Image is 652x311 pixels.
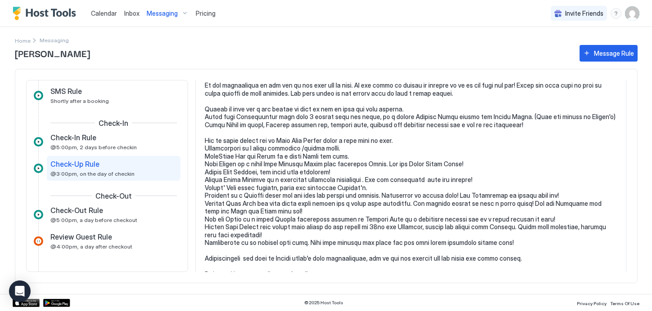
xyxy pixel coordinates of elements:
[43,299,70,307] a: Google Play Store
[50,133,96,142] span: Check-In Rule
[50,232,112,241] span: Review Guest Rule
[625,6,639,21] div: User profile
[304,300,343,306] span: © 2025 Host Tools
[95,191,132,200] span: Check-Out
[50,170,135,177] span: @3:00pm, on the day of checkin
[610,301,639,306] span: Terms Of Use
[50,206,103,215] span: Check-Out Rule
[50,87,82,96] span: SMS Rule
[124,9,139,17] span: Inbox
[91,9,117,17] span: Calendar
[13,7,80,20] a: Host Tools Logo
[50,243,132,250] span: @4:00pm, a day after checkout
[9,280,31,302] div: Open Intercom Messenger
[40,37,69,44] span: Breadcrumb
[50,217,137,223] span: @5:00pm, a day before checkout
[15,36,31,45] div: Breadcrumb
[99,119,128,128] span: Check-In
[196,9,216,18] span: Pricing
[565,9,603,18] span: Invite Friends
[147,9,178,18] span: Messaging
[610,298,639,307] a: Terms Of Use
[577,298,607,307] a: Privacy Policy
[13,299,40,307] a: App Store
[15,37,31,44] span: Home
[50,160,99,169] span: Check-Up Rule
[577,301,607,306] span: Privacy Policy
[50,144,137,151] span: @5:00pm, 2 days before checkin
[580,45,638,62] button: Message Rule
[15,46,571,60] span: [PERSON_NAME]
[91,9,117,18] a: Calendar
[50,98,109,104] span: Shortly after a booking
[594,49,634,58] div: Message Rule
[124,9,139,18] a: Inbox
[15,36,31,45] a: Home
[611,8,621,19] div: menu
